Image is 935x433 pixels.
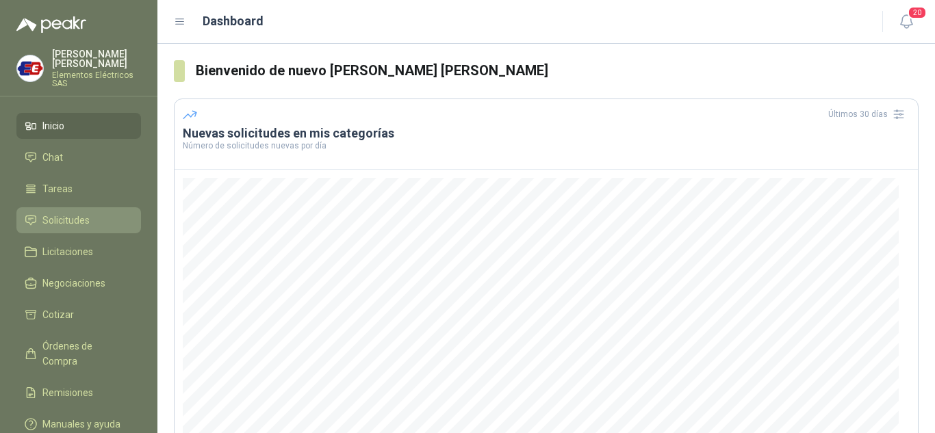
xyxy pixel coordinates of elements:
span: Cotizar [42,307,74,322]
span: Inicio [42,118,64,133]
span: Manuales y ayuda [42,417,120,432]
p: Número de solicitudes nuevas por día [183,142,910,150]
img: Logo peakr [16,16,86,33]
a: Tareas [16,176,141,202]
a: Solicitudes [16,207,141,233]
div: Últimos 30 días [828,103,910,125]
a: Remisiones [16,380,141,406]
span: Órdenes de Compra [42,339,128,369]
span: Negociaciones [42,276,105,291]
span: 20 [908,6,927,19]
p: [PERSON_NAME] [PERSON_NAME] [52,49,141,68]
a: Órdenes de Compra [16,333,141,374]
span: Solicitudes [42,213,90,228]
a: Licitaciones [16,239,141,265]
a: Chat [16,144,141,170]
h3: Nuevas solicitudes en mis categorías [183,125,910,142]
span: Licitaciones [42,244,93,259]
span: Tareas [42,181,73,196]
span: Chat [42,150,63,165]
h3: Bienvenido de nuevo [PERSON_NAME] [PERSON_NAME] [196,60,919,81]
p: Elementos Eléctricos SAS [52,71,141,88]
img: Company Logo [17,55,43,81]
a: Cotizar [16,302,141,328]
a: Negociaciones [16,270,141,296]
h1: Dashboard [203,12,264,31]
a: Inicio [16,113,141,139]
span: Remisiones [42,385,93,400]
button: 20 [894,10,919,34]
